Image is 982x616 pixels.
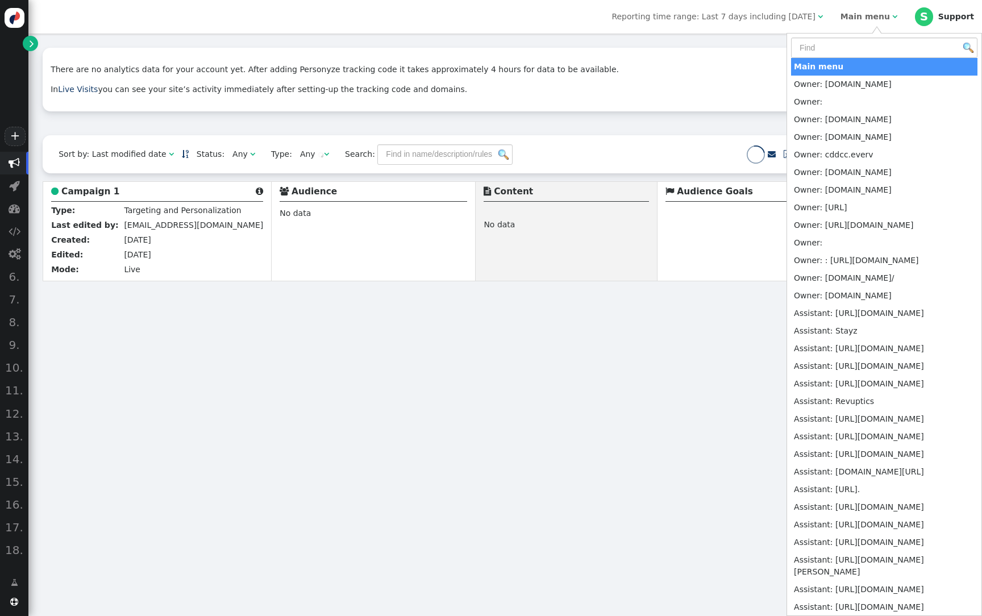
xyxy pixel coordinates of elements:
td: Owner: cddcc.everv [791,146,977,164]
td: Assistant: [URL][DOMAIN_NAME][PERSON_NAME] [791,551,977,581]
td: Owner: [URL][DOMAIN_NAME] [791,217,977,234]
span:  [9,203,20,214]
td: Owner: [791,93,977,111]
td: Assistant: [DOMAIN_NAME][URL] [791,463,977,481]
td: Assistant: [URL]. [791,481,977,498]
span:  [9,157,20,169]
a: Live Visits [58,85,98,94]
b: Main menu [794,62,843,71]
span:  [768,150,776,158]
div: Any [300,148,315,160]
td: Owner: [DOMAIN_NAME] [791,164,977,181]
span:  [51,187,59,195]
img: icon_search.png [963,43,973,53]
span:  [9,180,20,192]
a:  [768,149,776,159]
span: Targeting and Personalization [124,206,241,215]
b: Last edited by: [51,220,118,230]
b: Main menu [840,12,890,21]
a: + [5,127,25,146]
td: Assistant: Revuptics [791,393,977,410]
td: Owner: [DOMAIN_NAME]/ [791,269,977,287]
b: Content [494,186,533,197]
div: Sort by: Last modified date [59,148,166,160]
span: No data [280,209,311,218]
td: Assistant: [URL][DOMAIN_NAME] [791,498,977,516]
td: Owner: [DOMAIN_NAME] [791,287,977,305]
td: Assistant: Stayz [791,322,977,340]
a:  [23,36,38,51]
td: Assistant: [URL][DOMAIN_NAME] [791,357,977,375]
td: Assistant: [URL][DOMAIN_NAME] [791,581,977,598]
td: Owner: [URL] [791,199,977,217]
span: Type: [263,148,292,160]
span:  [280,187,289,195]
td: Owner: : [URL][DOMAIN_NAME] [791,252,977,269]
td: Assistant: [URL][DOMAIN_NAME] [791,410,977,428]
img: logo-icon.svg [5,8,24,28]
span: Reporting time range: Last 7 days including [DATE] [611,12,815,21]
div: Support [938,12,974,22]
span: No data [484,220,515,232]
b: Audience Goals [677,186,753,197]
b: Created: [51,235,90,244]
a:  [182,149,189,159]
img: loading.gif [318,152,324,158]
span: Status: [189,148,224,160]
td: Assistant: [URL][DOMAIN_NAME] [791,598,977,616]
span:  [9,248,20,260]
span:  [10,598,18,606]
span: [DATE] [124,235,151,244]
td: Assistant: [URL][DOMAIN_NAME] [791,534,977,551]
td: Owner: [DOMAIN_NAME] [791,111,977,128]
b: Audience [292,186,337,197]
span:  [9,226,20,237]
td: Owner: [DOMAIN_NAME] [791,76,977,93]
img: icon_search.png [498,149,509,160]
td: Owner: [DOMAIN_NAME] [791,128,977,146]
span:  [665,187,674,195]
span:  [250,150,255,158]
input: Find in name/description/rules [377,144,513,165]
b: Campaign 1 [61,186,119,197]
span:  [892,13,897,20]
td: Owner: [DOMAIN_NAME] [791,181,977,199]
div: S [915,7,933,26]
td: Owner: [791,234,977,252]
span:  [30,38,34,49]
a:  [776,144,798,165]
td: Assistant: [URL][DOMAIN_NAME] [791,516,977,534]
span: [EMAIL_ADDRESS][DOMAIN_NAME] [124,220,263,230]
a:  [3,572,26,593]
span: Sorted in descending order [182,150,189,158]
span:  [484,187,491,195]
td: Assistant: [URL][DOMAIN_NAME] [791,305,977,322]
span:  [256,187,263,195]
p: In you can see your site’s activity immediately after setting-up the tracking code and domains. [51,84,960,95]
td: Assistant: [URL][DOMAIN_NAME] [791,446,977,463]
span:  [818,13,823,20]
span:  [169,150,174,158]
td: Assistant: [URL][DOMAIN_NAME] [791,375,977,393]
div: Any [232,148,248,160]
span: Search: [337,149,375,159]
td: Assistant: [URL][DOMAIN_NAME] [791,428,977,446]
input: Find [791,38,977,58]
p: There are no analytics data for your account yet. After adding Personyze tracking code it takes a... [51,64,960,76]
td: Assistant: [URL][DOMAIN_NAME] [791,340,977,357]
span:  [324,150,329,158]
b: Type: [51,206,75,215]
span:  [784,150,790,158]
span:  [11,577,18,589]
